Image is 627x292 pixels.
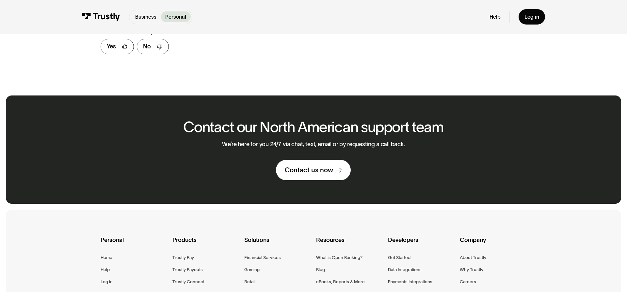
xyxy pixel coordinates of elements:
[285,166,333,174] div: Contact us now
[316,266,325,273] a: Blog
[388,266,422,273] a: Data Integrations
[316,235,383,254] div: Resources
[161,11,191,22] a: Personal
[316,254,362,261] a: What is Open Banking?
[244,235,311,254] div: Solutions
[131,11,161,22] a: Business
[388,235,455,254] div: Developers
[101,278,113,285] a: Log in
[244,266,260,273] a: Gaming
[101,39,134,54] a: Yes
[244,278,255,285] a: Retail
[107,42,116,51] div: Yes
[460,235,526,254] div: Company
[137,39,169,54] a: No
[101,266,110,273] a: Help
[460,266,483,273] a: Why Trustly
[524,14,539,20] div: Log in
[172,235,239,254] div: Products
[165,13,186,21] p: Personal
[519,9,545,25] a: Log in
[388,278,432,285] a: Payments Integrations
[276,160,351,180] a: Contact us now
[244,254,281,261] a: Financial Services
[316,278,365,285] a: eBooks, Reports & More
[101,235,167,254] div: Personal
[172,278,204,285] a: Trustly Connect
[101,254,112,261] a: Home
[143,42,151,51] div: No
[172,266,203,273] a: Trustly Payouts
[172,254,194,261] a: Trustly Pay
[388,254,410,261] a: Get Started
[135,13,156,21] p: Business
[82,13,120,21] img: Trustly Logo
[460,278,476,285] a: Careers
[222,141,405,148] p: We’re here for you 24/7 via chat, text, email or by requesting a call back.
[460,254,486,261] a: About Trustly
[490,14,501,20] a: Help
[183,119,443,135] h2: Contact our North American support team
